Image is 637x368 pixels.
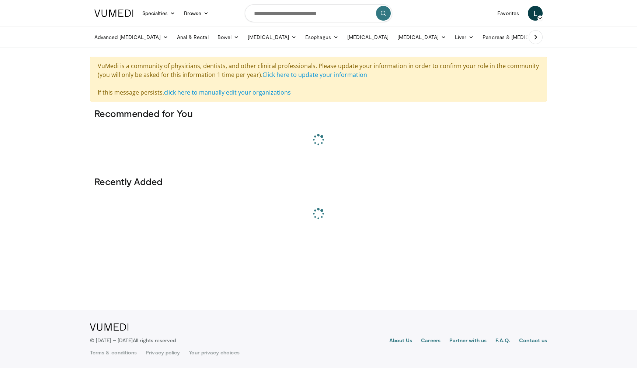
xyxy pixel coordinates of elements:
[90,30,173,45] a: Advanced [MEDICAL_DATA]
[173,30,213,45] a: Anal & Rectal
[343,30,393,45] a: [MEDICAL_DATA]
[262,71,367,79] a: Click here to update your information
[138,6,180,21] a: Specialties
[301,30,343,45] a: Esophagus
[146,349,180,356] a: Privacy policy
[393,30,450,45] a: [MEDICAL_DATA]
[90,337,176,344] p: © [DATE] – [DATE]
[243,30,301,45] a: [MEDICAL_DATA]
[213,30,243,45] a: Bowel
[495,337,510,346] a: F.A.Q.
[245,4,392,22] input: Search topics, interventions
[450,30,478,45] a: Liver
[478,30,564,45] a: Pancreas & [MEDICAL_DATA]
[421,337,441,346] a: Careers
[94,176,543,187] h3: Recently Added
[90,349,137,356] a: Terms & conditions
[180,6,213,21] a: Browse
[528,6,543,21] a: L
[164,88,291,96] a: click here to manually edit your organizations
[90,57,547,102] div: VuMedi is a community of physicians, dentists, and other clinical professionals. Please update yo...
[519,337,547,346] a: Contact us
[389,337,413,346] a: About Us
[94,107,543,119] h3: Recommended for You
[90,323,129,331] img: VuMedi Logo
[189,349,239,356] a: Your privacy choices
[449,337,487,346] a: Partner with us
[94,10,133,17] img: VuMedi Logo
[133,337,176,343] span: All rights reserved
[493,6,523,21] a: Favorites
